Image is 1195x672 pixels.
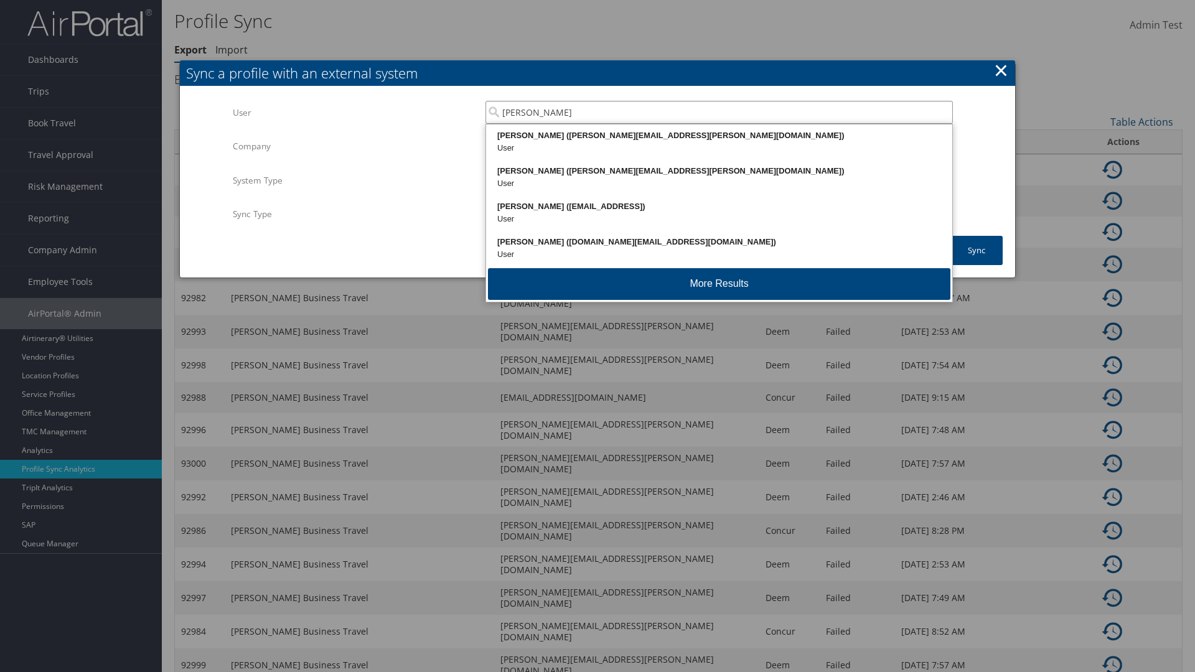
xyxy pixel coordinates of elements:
label: System Type [233,169,476,192]
div: [PERSON_NAME] ([EMAIL_ADDRESS]) [488,200,950,213]
button: More Results [488,268,950,300]
div: [PERSON_NAME] ([DOMAIN_NAME][EMAIL_ADDRESS][DOMAIN_NAME]) [488,236,950,248]
button: × [994,58,1008,83]
label: User [233,101,476,124]
div: User [488,142,950,154]
div: Sync a profile with an external system [186,63,1015,83]
div: User [488,177,950,190]
div: User [488,213,950,225]
label: Company [233,134,476,158]
div: [PERSON_NAME] ([PERSON_NAME][EMAIL_ADDRESS][PERSON_NAME][DOMAIN_NAME]) [488,165,950,177]
button: Sync [950,236,1003,265]
div: [PERSON_NAME] ([PERSON_NAME][EMAIL_ADDRESS][PERSON_NAME][DOMAIN_NAME]) [488,129,950,142]
label: Sync Type [233,202,476,226]
div: User [488,248,950,261]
